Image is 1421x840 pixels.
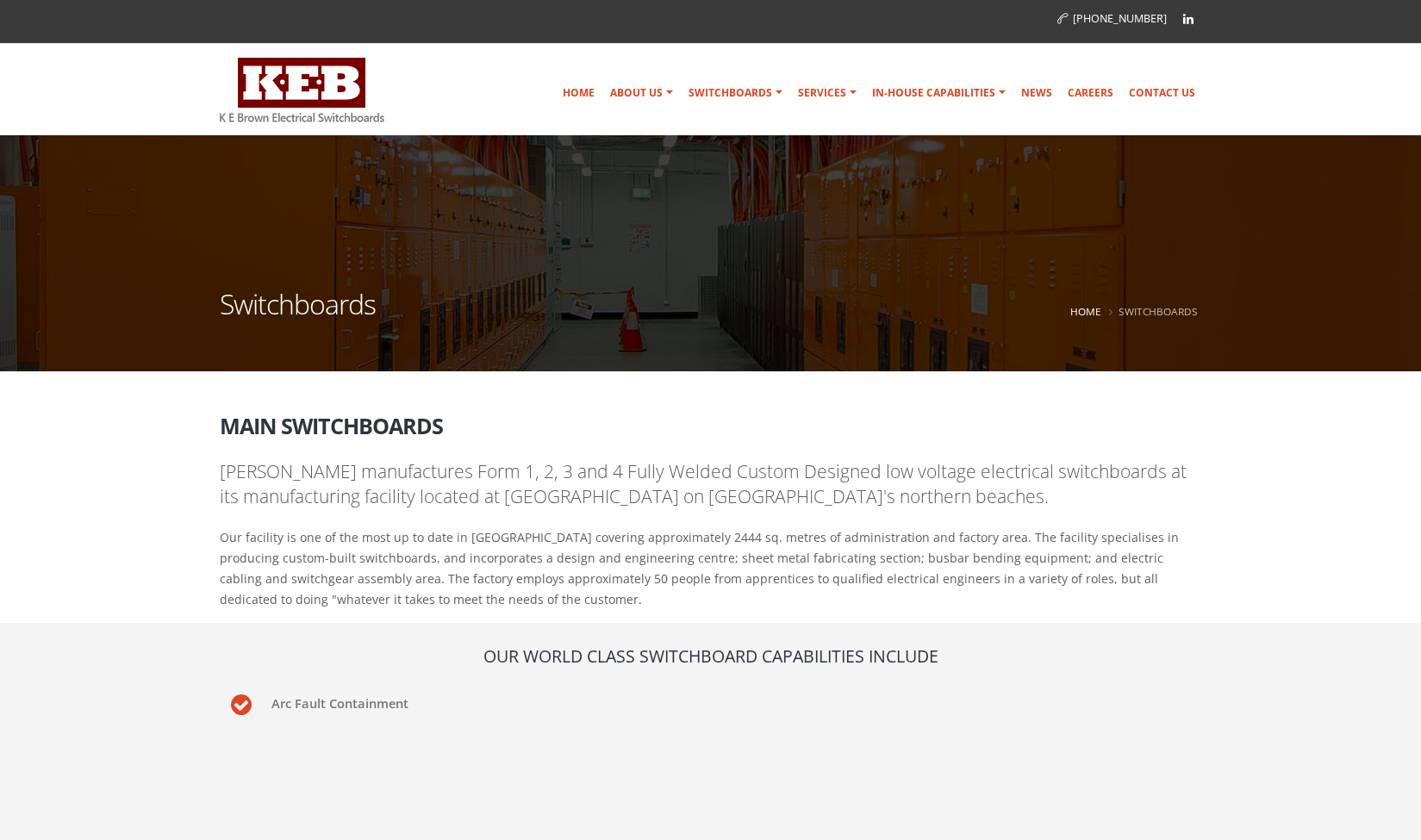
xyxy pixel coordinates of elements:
[1122,76,1202,110] a: Contact Us
[1014,76,1059,110] a: News
[220,58,384,122] img: K E Brown Electrical Switchboards
[791,76,863,110] a: Services
[1057,11,1167,26] a: [PHONE_NUMBER]
[271,688,530,713] p: Arc Fault Containment
[1070,304,1101,318] a: Home
[220,401,1202,438] h2: Main Switchboards
[1061,76,1120,110] a: Careers
[220,527,1202,610] p: Our facility is one of the most up to date in [GEOGRAPHIC_DATA] covering approximately 2444 sq. m...
[682,76,789,110] a: Switchboards
[865,76,1013,110] a: In-house Capabilities
[220,644,1202,668] h4: Our World Class Switchboard Capabilities include
[220,290,376,339] h1: Switchboards
[220,459,1202,510] p: [PERSON_NAME] manufactures Form 1, 2, 3 and 4 Fully Welded Custom Designed low voltage electrical...
[556,76,601,110] a: Home
[1105,301,1198,322] li: Switchboards
[603,76,680,110] a: About Us
[1175,6,1201,32] a: Linkedin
